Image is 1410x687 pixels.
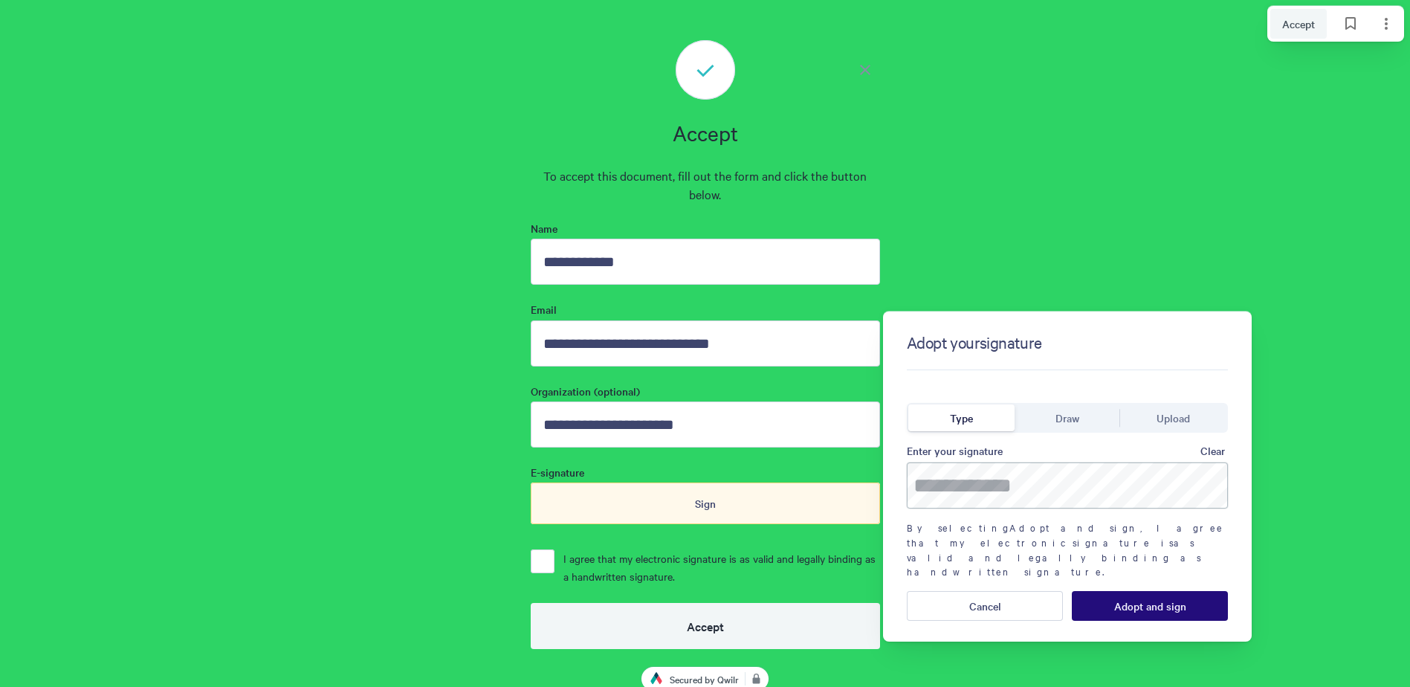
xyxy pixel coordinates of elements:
span: Secured by Qwilr [670,672,745,687]
span: Upload [1157,410,1190,426]
label: Name [531,222,880,239]
span: Cancel [969,600,1001,612]
span: E-signature [531,465,880,480]
button: Cancel [907,591,1063,621]
span: To accept this document, fill out the form and click the button below. [531,167,880,204]
span: Enter your signature [907,442,1003,459]
h4: Adopt your signature [907,332,1042,370]
button: Close [850,55,880,85]
button: Sign [531,483,880,524]
h3: Accept [531,117,880,149]
span: By selecting Adopt and sign , I agree that my electronic signature is as valid and legally bindin... [907,520,1228,578]
span: Clear [1200,445,1225,457]
label: Organization (optional) [531,384,880,401]
button: Clear [1197,439,1228,462]
button: Accept [531,603,880,649]
button: Accept [1270,9,1327,39]
span: Draw [1055,410,1079,426]
p: I agree that my electronic signature is as valid and legally binding as a handwritten signature. [563,549,880,585]
button: Page options [1371,9,1401,39]
label: Email [531,303,880,320]
span: Type [950,410,973,426]
span: Adopt and sign [1114,600,1186,612]
div: Signature type [907,400,1228,433]
span: Accept [687,619,724,633]
button: Adopt and sign [1072,591,1228,621]
span: Sign [695,495,716,512]
span: Accept [1282,16,1315,32]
